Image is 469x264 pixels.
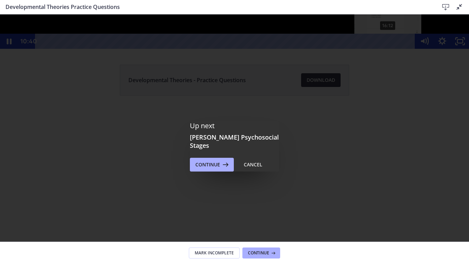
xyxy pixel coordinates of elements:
span: Mark Incomplete [195,250,234,256]
button: Mute [415,19,433,34]
button: Cancel [238,158,268,172]
p: Up next [190,121,279,130]
span: Continue [195,161,220,169]
h3: Developmental Theories Practice Questions [5,3,428,11]
div: Cancel [244,161,262,169]
h3: [PERSON_NAME] Psychosocial Stages [190,133,279,150]
span: Continue [248,250,269,256]
button: Mark Incomplete [189,247,240,258]
div: Playbar [42,19,411,34]
button: Show settings menu [433,19,451,34]
button: Continue [242,247,280,258]
button: Continue [190,158,234,172]
button: Unfullscreen [451,19,469,34]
